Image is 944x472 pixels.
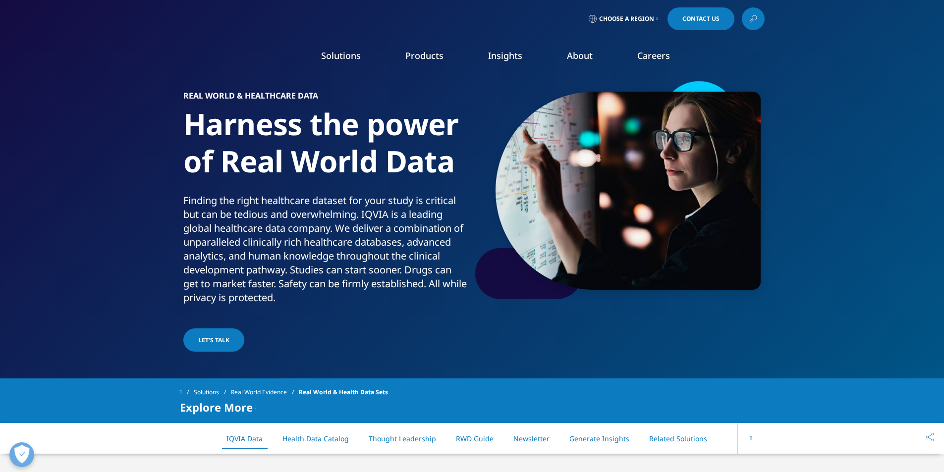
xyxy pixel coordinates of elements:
span: Choose a Region [599,15,654,23]
a: IQVIA Data [226,434,263,443]
a: Contact Us [667,7,734,30]
a: Products [405,50,444,61]
img: 2054_young-woman-touching-big-digital-monitor.jpg [496,92,761,290]
span: Real World & Health Data Sets [299,383,388,401]
span: Let's Talk [198,336,229,344]
h1: Harness the power of Real World Data [183,105,468,194]
button: Otwórz Preferencje [9,442,34,467]
a: Let's Talk [183,328,244,352]
a: Insights [488,50,522,61]
a: Health Data Catalog [282,434,349,443]
a: Careers [637,50,670,61]
a: RWD Guide [456,434,494,443]
span: Contact Us [682,16,720,22]
a: Solutions [321,50,361,61]
h6: Real World & Healthcare Data [183,92,468,105]
a: Related Solutions [649,434,707,443]
a: Solutions [194,383,231,401]
span: Explore More [180,401,253,413]
a: Generate Insights [569,434,629,443]
a: Newsletter [513,434,550,443]
nav: Primary [263,35,765,81]
a: Thought Leadership [369,434,436,443]
a: Real World Evidence [231,383,299,401]
a: About [567,50,593,61]
p: Finding the right healthcare dataset for your study is critical but can be tedious and overwhelmi... [183,194,468,311]
a: Explore More [727,434,771,443]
